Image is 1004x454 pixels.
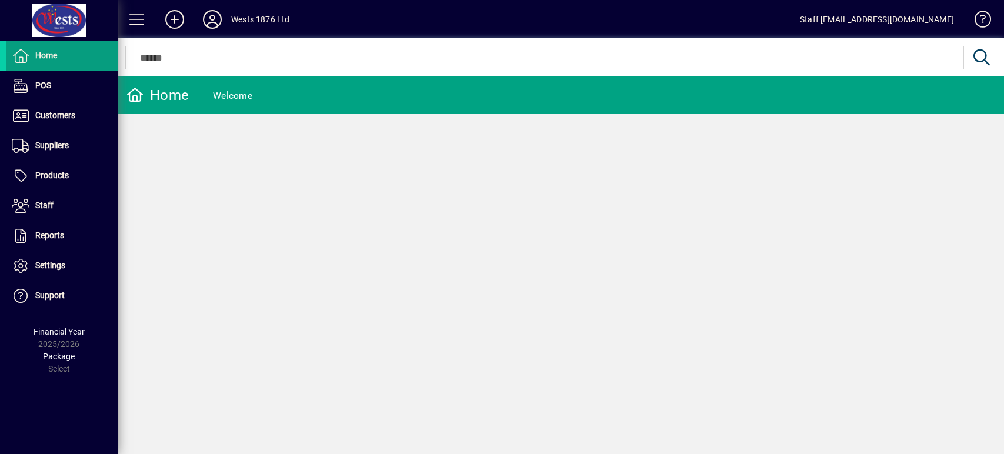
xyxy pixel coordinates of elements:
a: Staff [6,191,118,221]
button: Add [156,9,194,30]
span: POS [35,81,51,90]
a: Suppliers [6,131,118,161]
span: Financial Year [34,327,85,336]
a: Products [6,161,118,191]
a: Settings [6,251,118,281]
a: Reports [6,221,118,251]
a: Customers [6,101,118,131]
div: Wests 1876 Ltd [231,10,289,29]
button: Profile [194,9,231,30]
div: Staff [EMAIL_ADDRESS][DOMAIN_NAME] [800,10,954,29]
span: Support [35,291,65,300]
a: Knowledge Base [966,2,989,41]
span: Settings [35,261,65,270]
div: Welcome [213,86,252,105]
span: Package [43,352,75,361]
div: Home [126,86,189,105]
span: Staff [35,201,54,210]
a: POS [6,71,118,101]
span: Customers [35,111,75,120]
span: Reports [35,231,64,240]
a: Support [6,281,118,311]
span: Products [35,171,69,180]
span: Home [35,51,57,60]
span: Suppliers [35,141,69,150]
